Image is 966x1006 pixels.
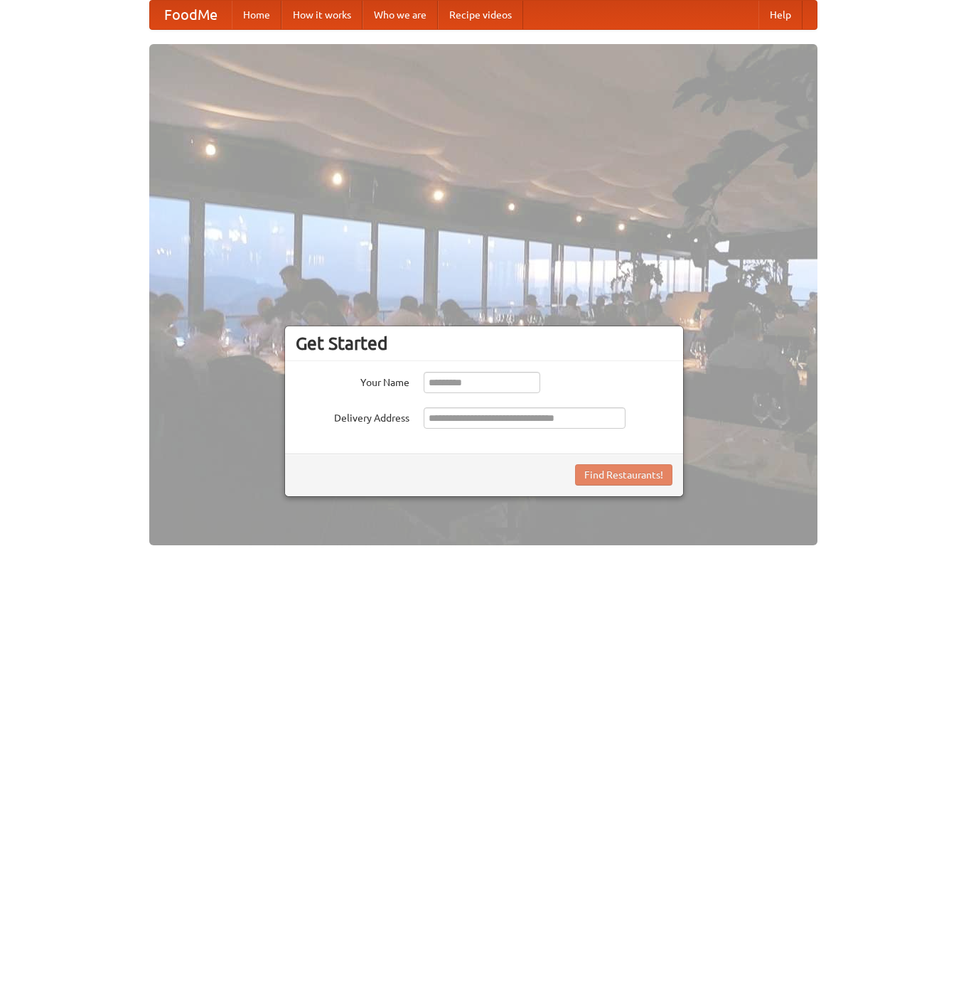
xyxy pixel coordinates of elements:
[150,1,232,29] a: FoodMe
[296,372,409,390] label: Your Name
[296,407,409,425] label: Delivery Address
[281,1,363,29] a: How it works
[575,464,672,486] button: Find Restaurants!
[363,1,438,29] a: Who we are
[232,1,281,29] a: Home
[438,1,523,29] a: Recipe videos
[758,1,803,29] a: Help
[296,333,672,354] h3: Get Started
